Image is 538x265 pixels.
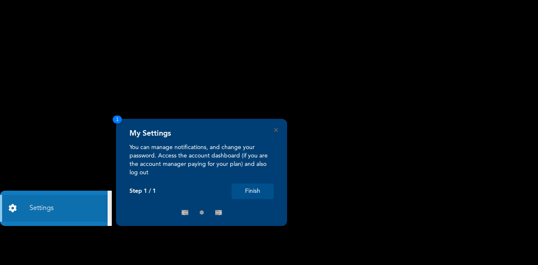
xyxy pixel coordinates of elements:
button: Finish [232,184,274,199]
span: 1 [113,115,122,123]
h4: My Settings [129,129,171,138]
button: Close [274,128,278,132]
p: Step 1 / 1 [129,188,156,195]
p: You can manage notifications, and change your password. Access the account dashboard (if you are ... [129,143,274,177]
